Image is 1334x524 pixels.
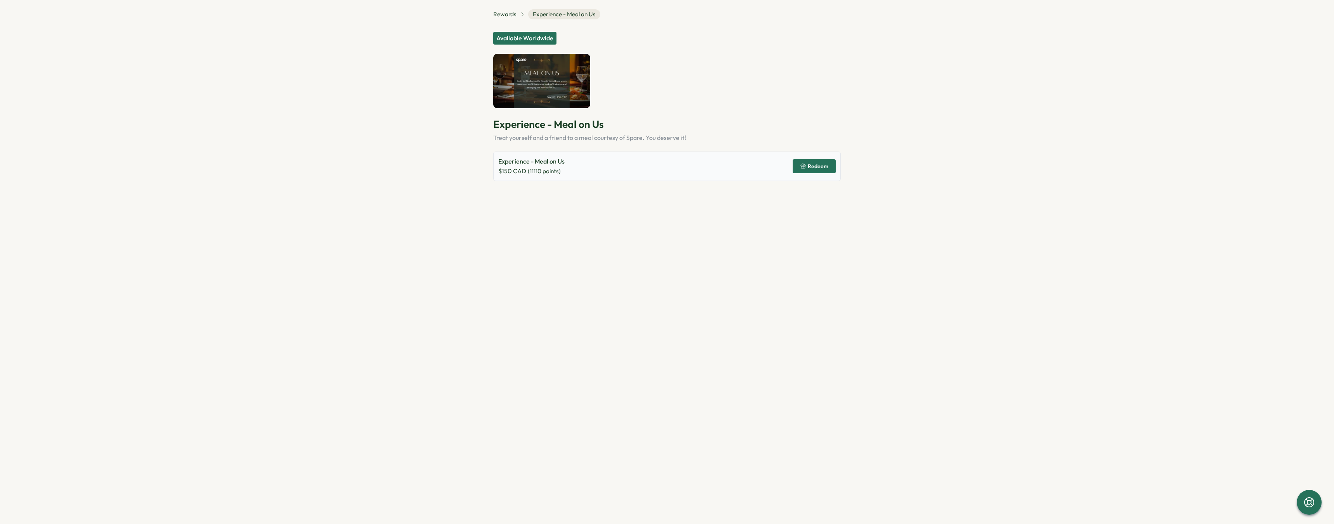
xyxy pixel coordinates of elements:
[498,157,565,166] p: Experience - Meal on Us
[493,133,841,143] div: Treat yourself and a friend to a meal courtesy of Spare. You deserve it!
[808,164,828,169] span: Redeem
[493,54,590,109] img: Experience - Meal on Us
[528,9,600,19] span: Experience - Meal on Us
[528,167,561,176] span: ( 11110 points)
[498,166,526,176] span: $ 150 CAD
[493,10,517,19] a: Rewards
[493,32,556,45] div: Available Worldwide
[793,159,836,173] button: Redeem
[493,117,841,131] p: Experience - Meal on Us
